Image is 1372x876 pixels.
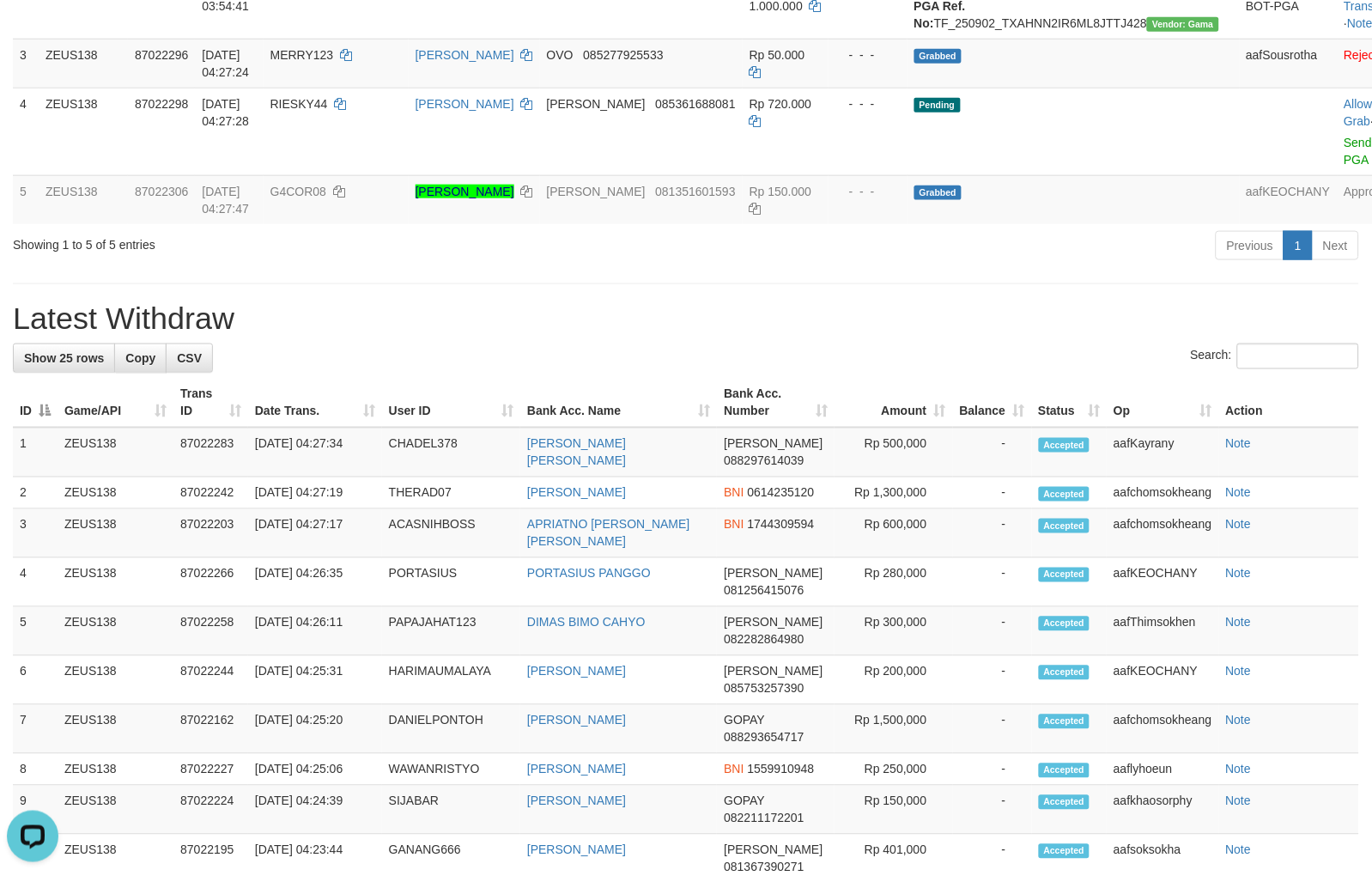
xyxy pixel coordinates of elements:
[382,705,520,754] td: DANIELPONTOH
[835,509,952,558] td: Rp 600,000
[248,754,382,786] td: [DATE] 04:25:06
[724,812,804,825] span: Copy 082211172201 to clipboard
[724,794,764,808] span: GOPAY
[724,763,744,776] span: BNI
[13,478,58,509] td: 2
[58,478,173,509] td: ZEUS138
[1107,509,1218,558] td: aafchomsokheang
[1039,795,1090,810] span: Accepted
[13,39,39,88] td: 3
[58,705,173,754] td: ZEUS138
[953,786,1032,835] td: -
[173,754,248,786] td: 87022227
[717,379,835,428] th: Bank Acc. Number: activate to sort column ascending
[1284,231,1313,260] a: 1
[382,786,520,835] td: SIJABAR
[1219,379,1359,428] th: Action
[1226,843,1252,857] a: Note
[527,518,690,549] a: APRIATNO [PERSON_NAME] [PERSON_NAME]
[13,175,39,224] td: 5
[135,48,188,62] span: 87022296
[135,185,188,198] span: 87022306
[724,437,823,451] span: [PERSON_NAME]
[58,607,173,656] td: ZEUS138
[724,731,804,745] span: Copy 088293654717 to clipboard
[1226,794,1252,808] a: Note
[835,428,952,478] td: Rp 500,000
[173,428,248,478] td: 87022283
[1107,478,1218,509] td: aafchomsokheang
[248,705,382,754] td: [DATE] 04:25:20
[953,478,1032,509] td: -
[24,351,104,365] span: Show 25 rows
[270,48,334,62] span: MERRY123
[750,48,805,62] span: Rp 50.000
[1039,568,1090,582] span: Accepted
[13,607,58,656] td: 5
[724,843,823,857] span: [PERSON_NAME]
[13,301,1359,336] h1: Latest Withdraw
[13,229,559,253] div: Showing 1 to 5 of 5 entries
[914,98,961,113] span: Pending
[202,97,249,128] span: [DATE] 04:27:28
[835,607,952,656] td: Rp 300,000
[748,763,815,776] span: Copy 1559910948 to clipboard
[835,656,952,705] td: Rp 200,000
[953,607,1032,656] td: -
[13,705,58,754] td: 7
[1039,617,1090,631] span: Accepted
[724,584,804,598] span: Copy 081256415076 to clipboard
[270,97,328,111] span: RIESKY44
[835,786,952,835] td: Rp 150,000
[382,656,520,705] td: HARIMAUMALAYA
[39,88,128,175] td: ZEUS138
[248,656,382,705] td: [DATE] 04:25:31
[748,486,815,500] span: Copy 0614235120 to clipboard
[173,607,248,656] td: 87022258
[382,607,520,656] td: PAPAJAHAT123
[724,665,823,678] span: [PERSON_NAME]
[382,509,520,558] td: ACASNIHBOSS
[1216,231,1284,260] a: Previous
[13,656,58,705] td: 6
[39,175,128,224] td: ZEUS138
[527,437,626,468] a: [PERSON_NAME] [PERSON_NAME]
[953,558,1032,607] td: -
[724,682,804,696] span: Copy 085753257390 to clipboard
[173,509,248,558] td: 87022203
[527,794,626,808] a: [PERSON_NAME]
[655,185,735,198] span: Copy 081351601593 to clipboard
[416,48,514,62] a: [PERSON_NAME]
[1039,763,1090,778] span: Accepted
[1147,17,1219,32] span: Vendor URL: https://trx31.1velocity.biz
[1312,231,1359,260] a: Next
[953,379,1032,428] th: Balance: activate to sort column ascending
[1226,714,1252,727] a: Note
[835,379,952,428] th: Amount: activate to sort column ascending
[914,186,962,200] span: Grabbed
[13,754,58,786] td: 8
[1107,754,1218,786] td: aaflyhoeun
[248,509,382,558] td: [DATE] 04:27:17
[953,509,1032,558] td: -
[382,754,520,786] td: WAWANRISTYO
[13,344,115,373] a: Show 25 rows
[835,478,952,509] td: Rp 1,300,000
[583,48,663,62] span: Copy 085277925533 to clipboard
[1191,344,1359,369] label: Search:
[125,351,155,365] span: Copy
[173,379,248,428] th: Trans ID: activate to sort column ascending
[724,616,823,630] span: [PERSON_NAME]
[248,607,382,656] td: [DATE] 04:26:11
[1107,607,1218,656] td: aafThimsokhen
[724,486,744,500] span: BNI
[58,379,173,428] th: Game/API: activate to sort column ascending
[1226,437,1252,451] a: Note
[835,558,952,607] td: Rp 280,000
[135,97,188,111] span: 87022298
[724,861,804,874] span: Copy 081367390271 to clipboard
[416,97,514,111] a: [PERSON_NAME]
[655,97,735,111] span: Copy 085361688081 to clipboard
[527,843,626,857] a: [PERSON_NAME]
[1237,344,1359,369] input: Search:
